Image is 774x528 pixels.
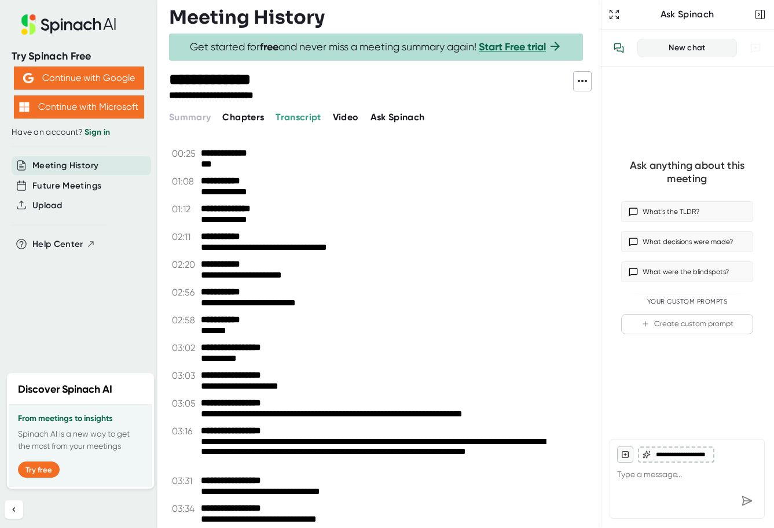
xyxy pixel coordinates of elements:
button: Collapse sidebar [5,500,23,519]
button: Transcript [276,110,321,124]
button: View conversation history [607,36,630,60]
span: Ask Spinach [371,112,425,123]
span: 03:16 [172,426,198,437]
span: 00:25 [172,148,198,159]
span: 02:58 [172,315,198,326]
div: Your Custom Prompts [621,298,753,306]
span: 03:34 [172,503,198,514]
span: 02:56 [172,287,198,298]
p: Spinach AI is a new way to get the most from your meetings [18,428,143,452]
div: Ask Spinach [622,9,752,20]
button: What’s the TLDR? [621,201,753,222]
span: 03:05 [172,398,198,409]
button: Try free [18,461,60,478]
div: Have an account? [12,127,146,138]
span: Chapters [222,112,264,123]
button: Summary [169,110,211,124]
span: Transcript [276,112,321,123]
button: Video [333,110,359,124]
button: Upload [32,199,62,212]
button: Ask Spinach [371,110,425,124]
span: 01:08 [172,176,198,187]
button: What decisions were made? [621,231,753,252]
button: Continue with Microsoft [14,95,144,119]
span: 03:02 [172,342,198,353]
span: Summary [169,112,211,123]
button: Help Center [32,238,96,251]
span: Get started for and never miss a meeting summary again! [190,40,562,54]
button: What were the blindspots? [621,261,753,282]
a: Start Free trial [479,40,546,53]
div: Ask anything about this meeting [621,159,753,185]
img: Aehbyd4JwY73AAAAAElFTkSuQmCC [23,73,34,83]
b: free [260,40,278,53]
button: Create custom prompt [621,314,753,334]
span: 01:12 [172,204,198,215]
button: Chapters [222,110,264,124]
span: Video [333,112,359,123]
div: Try Spinach Free [12,50,146,63]
span: 03:31 [172,475,198,486]
button: Meeting History [32,159,98,172]
div: New chat [645,43,729,53]
span: Help Center [32,238,83,251]
button: Expand to Ask Spinach page [606,6,622,23]
div: Send message [736,490,757,511]
button: Close conversation sidebar [752,6,768,23]
span: 02:11 [172,231,198,242]
span: 03:03 [172,370,198,381]
span: 02:20 [172,259,198,270]
h2: Discover Spinach AI [18,382,112,397]
button: Future Meetings [32,179,101,193]
h3: Meeting History [169,6,325,28]
h3: From meetings to insights [18,414,143,423]
a: Sign in [85,127,110,137]
button: Continue with Google [14,67,144,90]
